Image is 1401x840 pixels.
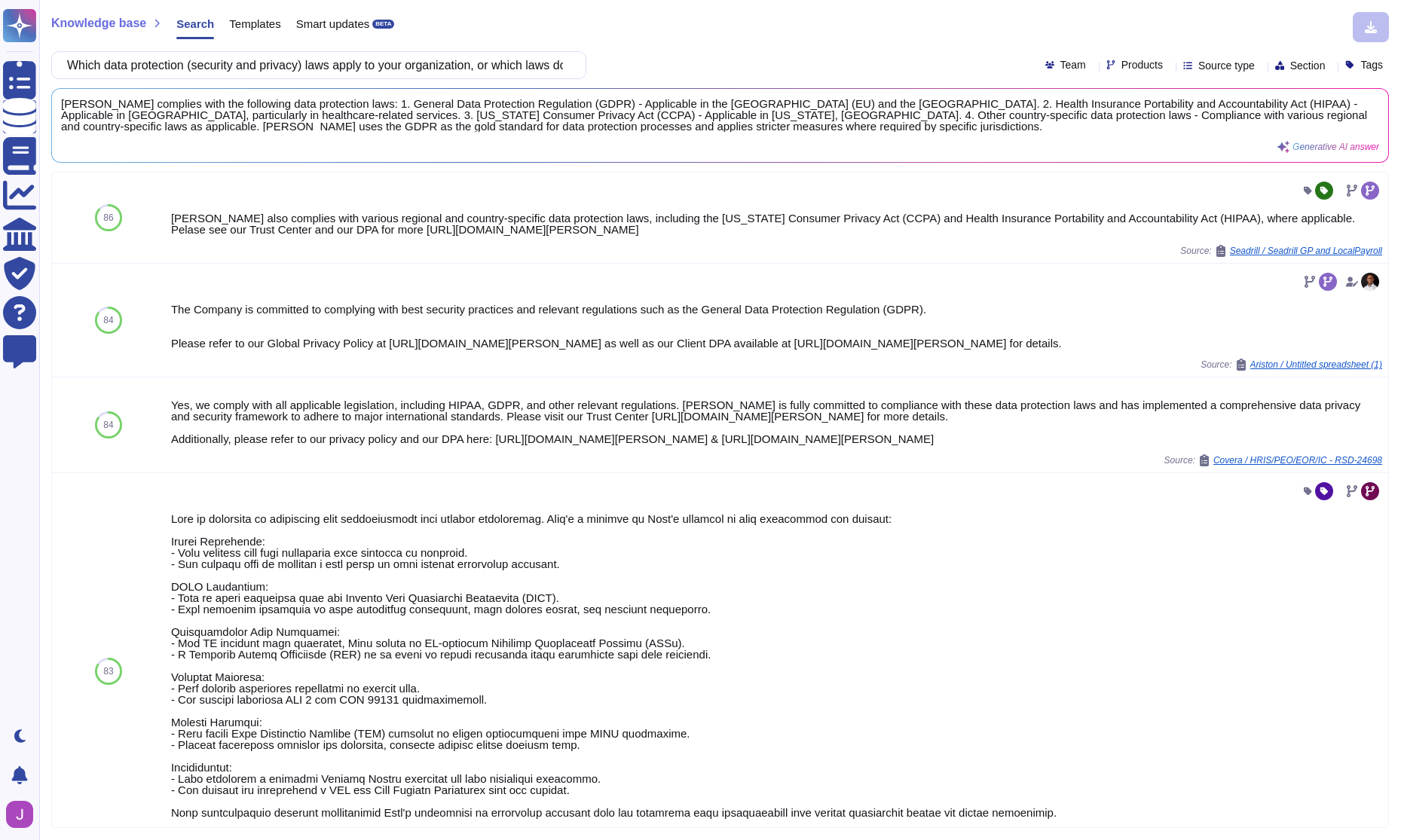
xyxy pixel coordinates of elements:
[61,98,1379,132] span: [PERSON_NAME] complies with the following data protection laws: 1. General Data Protection Regula...
[1180,245,1382,257] span: Source:
[1361,273,1379,291] img: user
[171,399,1382,444] div: Yes, we comply with all applicable legislation, including HIPAA, GDPR, and other relevant regulat...
[171,212,1382,235] div: [PERSON_NAME] also complies with various regional and country-specific data protection laws, incl...
[3,798,44,831] button: user
[1360,60,1383,70] span: Tags
[1060,60,1086,70] span: Team
[372,20,394,29] div: BETA
[103,667,113,676] span: 83
[1121,60,1163,70] span: Products
[171,304,1382,349] div: The Company is committed to complying with best security practices and relevant regulations such ...
[1198,60,1255,71] span: Source type
[6,801,33,828] img: user
[51,17,146,29] span: Knowledge base
[176,18,214,29] span: Search
[1230,246,1382,255] span: Seadrill / Seadrill GP and LocalPayroll
[229,18,280,29] span: Templates
[103,420,113,429] span: 84
[103,213,113,222] span: 86
[60,52,570,78] input: Search a question or template...
[1250,360,1382,369] span: Ariston / Untitled spreadsheet (1)
[1213,456,1382,465] span: Covera / HRIS/PEO/EOR/IC - RSD-24698
[103,316,113,325] span: 84
[1201,359,1382,371] span: Source:
[1290,60,1326,71] span: Section
[1292,142,1379,151] span: Generative AI answer
[296,18,370,29] span: Smart updates
[1164,454,1382,466] span: Source:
